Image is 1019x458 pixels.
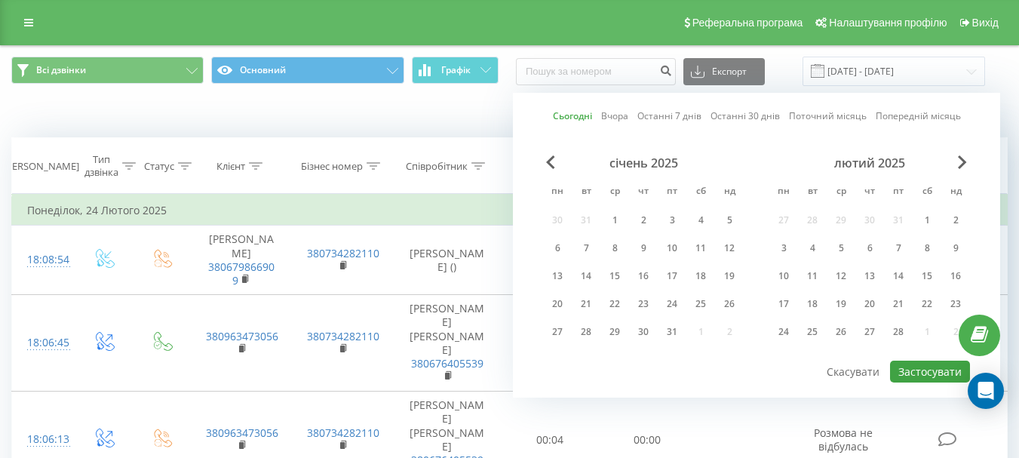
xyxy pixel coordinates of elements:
[876,109,961,123] a: Попередній місяць
[634,322,653,342] div: 30
[720,211,739,230] div: 5
[603,181,626,204] abbr: середа
[803,266,822,286] div: 11
[831,266,851,286] div: 12
[803,322,822,342] div: 25
[774,294,793,314] div: 17
[890,361,970,383] button: Застосувати
[946,238,965,258] div: 9
[774,266,793,286] div: 10
[944,181,967,204] abbr: неділя
[516,58,676,85] input: Пошук за номером
[774,322,793,342] div: 24
[406,160,468,173] div: Співробітник
[887,181,910,204] abbr: п’ятниця
[605,294,625,314] div: 22
[502,295,599,392] td: 00:11
[634,238,653,258] div: 9
[144,160,174,173] div: Статус
[658,237,686,260] div: пт 10 січ 2025 р.
[3,160,79,173] div: [PERSON_NAME]
[629,293,658,315] div: чт 23 січ 2025 р.
[941,265,970,287] div: нд 16 лют 2025 р.
[860,322,879,342] div: 27
[208,260,275,287] a: 380679866909
[889,294,908,314] div: 21
[548,322,567,342] div: 27
[206,426,278,440] a: 380963473056
[718,181,741,204] abbr: неділя
[860,238,879,258] div: 6
[889,322,908,342] div: 28
[691,238,711,258] div: 11
[605,238,625,258] div: 8
[216,160,245,173] div: Клієнт
[917,211,937,230] div: 1
[692,17,803,29] span: Реферальна програма
[691,294,711,314] div: 25
[711,109,780,123] a: Останні 30 днів
[658,293,686,315] div: пт 24 січ 2025 р.
[830,181,852,204] abbr: середа
[543,293,572,315] div: пн 20 січ 2025 р.
[553,109,592,123] a: Сьогодні
[543,321,572,343] div: пн 27 січ 2025 р.
[801,181,824,204] abbr: вівторок
[601,109,628,123] a: Вчора
[917,294,937,314] div: 22
[827,321,855,343] div: ср 26 лют 2025 р.
[301,160,363,173] div: Бізнес номер
[36,64,86,76] span: Всі дзвінки
[715,293,744,315] div: нд 26 січ 2025 р.
[686,237,715,260] div: сб 11 січ 2025 р.
[576,238,596,258] div: 7
[855,237,884,260] div: чт 6 лют 2025 р.
[27,425,59,454] div: 18:06:13
[827,293,855,315] div: ср 19 лют 2025 р.
[769,321,798,343] div: пн 24 лют 2025 р.
[968,373,1004,409] div: Open Intercom Messenger
[546,155,555,169] span: Previous Month
[858,181,881,204] abbr: четвер
[502,226,599,295] td: 00:02
[662,294,682,314] div: 24
[572,265,600,287] div: вт 14 січ 2025 р.
[889,266,908,286] div: 14
[798,293,827,315] div: вт 18 лют 2025 р.
[191,226,292,295] td: [PERSON_NAME]
[715,237,744,260] div: нд 12 січ 2025 р.
[715,209,744,232] div: нд 5 січ 2025 р.
[393,295,502,392] td: [PERSON_NAME] [PERSON_NAME]
[575,181,597,204] abbr: вівторок
[548,294,567,314] div: 20
[84,153,118,179] div: Тип дзвінка
[941,209,970,232] div: нд 2 лют 2025 р.
[889,238,908,258] div: 7
[798,321,827,343] div: вт 25 лют 2025 р.
[605,266,625,286] div: 15
[946,266,965,286] div: 16
[884,293,913,315] div: пт 21 лют 2025 р.
[600,293,629,315] div: ср 22 січ 2025 р.
[576,294,596,314] div: 21
[662,322,682,342] div: 31
[958,155,967,169] span: Next Month
[946,294,965,314] div: 23
[855,321,884,343] div: чт 27 лют 2025 р.
[572,293,600,315] div: вт 21 січ 2025 р.
[860,266,879,286] div: 13
[913,209,941,232] div: сб 1 лют 2025 р.
[12,195,1008,226] td: Понеділок, 24 Лютого 2025
[720,294,739,314] div: 26
[686,265,715,287] div: сб 18 січ 2025 р.
[691,266,711,286] div: 18
[946,211,965,230] div: 2
[772,181,795,204] abbr: понеділок
[720,266,739,286] div: 19
[831,322,851,342] div: 26
[307,426,379,440] a: 380734282110
[686,209,715,232] div: сб 4 січ 2025 р.
[632,181,655,204] abbr: четвер
[661,181,683,204] abbr: п’ятниця
[789,109,867,123] a: Поточний місяць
